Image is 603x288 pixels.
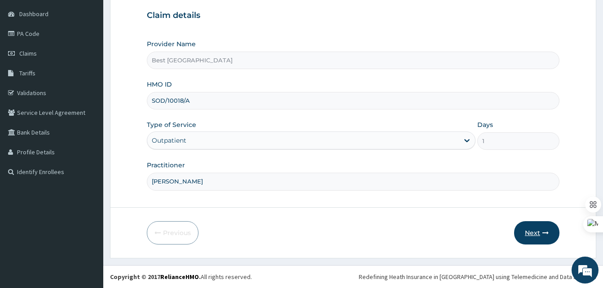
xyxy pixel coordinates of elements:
[152,136,186,145] div: Outpatient
[147,39,196,48] label: Provider Name
[359,272,596,281] div: Redefining Heath Insurance in [GEOGRAPHIC_DATA] using Telemedicine and Data Science!
[52,87,124,177] span: We're online!
[4,192,171,224] textarea: Type your message and hit 'Enter'
[110,273,201,281] strong: Copyright © 2017 .
[514,221,559,244] button: Next
[477,120,493,129] label: Days
[147,173,559,190] input: Enter Name
[19,10,48,18] span: Dashboard
[19,49,37,57] span: Claims
[147,4,169,26] div: Minimize live chat window
[147,92,559,109] input: Enter HMO ID
[160,273,199,281] a: RelianceHMO
[147,120,196,129] label: Type of Service
[17,45,36,67] img: d_794563401_company_1708531726252_794563401
[147,80,172,89] label: HMO ID
[147,161,185,170] label: Practitioner
[47,50,151,62] div: Chat with us now
[147,11,559,21] h3: Claim details
[147,221,198,244] button: Previous
[103,265,603,288] footer: All rights reserved.
[19,69,35,77] span: Tariffs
